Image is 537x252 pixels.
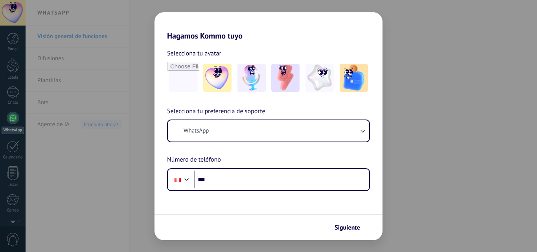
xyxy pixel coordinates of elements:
span: Siguiente [335,225,360,230]
span: Selecciona tu avatar [167,48,221,59]
button: WhatsApp [168,120,369,142]
img: -3.jpeg [271,64,300,92]
img: -5.jpeg [340,64,368,92]
span: WhatsApp [184,127,209,135]
div: Peru: + 51 [170,171,185,188]
span: Selecciona tu preferencia de soporte [167,107,265,117]
span: Número de teléfono [167,155,221,165]
img: -1.jpeg [203,64,232,92]
img: -2.jpeg [237,64,266,92]
h2: Hagamos Kommo tuyo [154,12,383,40]
button: Siguiente [331,221,371,234]
img: -4.jpeg [305,64,334,92]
